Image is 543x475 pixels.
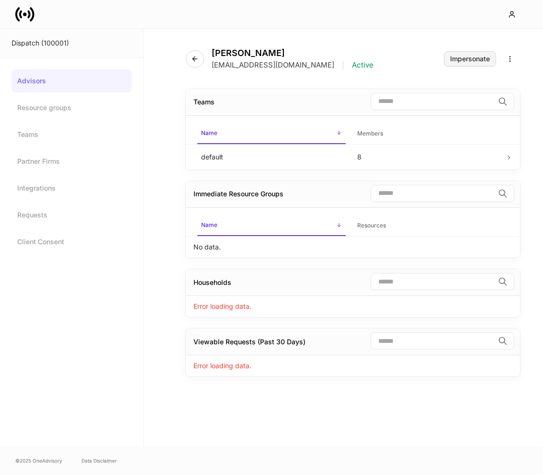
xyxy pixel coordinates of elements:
p: [EMAIL_ADDRESS][DOMAIN_NAME] [212,60,334,70]
span: Members [353,124,502,144]
div: Dispatch (100001) [11,38,132,48]
p: No data. [193,242,221,252]
a: Advisors [11,69,132,92]
a: Integrations [11,177,132,200]
h4: [PERSON_NAME] [212,48,373,58]
a: Partner Firms [11,150,132,173]
span: © 2025 OneAdvisory [15,457,62,464]
a: Data Disclaimer [81,457,117,464]
p: Active [352,60,373,70]
a: Teams [11,123,132,146]
span: Name [197,124,346,144]
a: Client Consent [11,230,132,253]
h6: Name [201,128,217,137]
button: Impersonate [444,51,496,67]
span: Name [197,215,346,236]
td: default [193,144,350,170]
span: Resources [353,216,502,236]
div: Impersonate [450,56,490,62]
div: Teams [193,97,215,107]
p: Error loading data. [193,302,251,311]
div: Households [193,278,231,287]
h6: Resources [357,221,386,230]
h6: Name [201,220,217,229]
td: 8 [350,144,506,170]
a: Resource groups [11,96,132,119]
p: | [342,60,344,70]
h6: Members [357,129,383,138]
p: Error loading data. [193,361,251,371]
div: Viewable Requests (Past 30 Days) [193,337,305,347]
div: Immediate Resource Groups [193,189,283,199]
a: Requests [11,204,132,226]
